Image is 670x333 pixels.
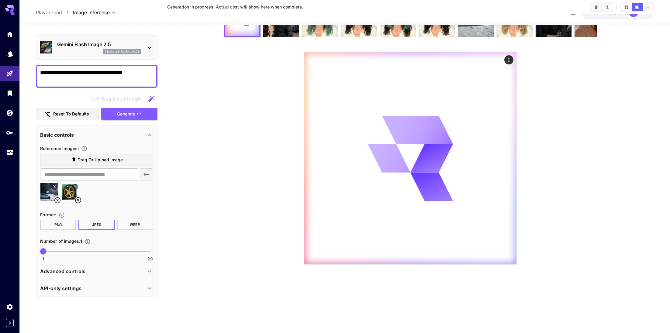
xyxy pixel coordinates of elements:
p: Basic controls [40,131,74,139]
p: API-only settings [40,285,81,292]
div: Actions [504,55,513,64]
span: Drag or upload image [78,156,123,164]
button: Reset to defaults [36,108,99,120]
button: WEBP [117,220,153,230]
nav: breadcrumb [36,9,73,16]
span: Generation in progress. Actual cost will show here when complete. [167,4,303,9]
button: Expand sidebar [6,319,14,327]
span: Reference Images : [40,146,79,151]
button: Choose the file format for the output image. [56,212,67,218]
div: Advanced controls [40,264,153,279]
div: Playground [6,70,13,77]
div: Models [6,50,13,58]
span: 20 [147,256,153,262]
span: Generate [117,110,135,118]
div: Show images in grid viewShow images in video viewShow images in list view [620,2,654,12]
div: Gemini Flash Image 2.5gemini_2_5_flash_image [40,38,153,57]
span: $45.41 [588,10,603,15]
div: Usage [6,149,13,156]
button: Show images in video view [632,3,643,11]
span: Negative Prompt [102,95,140,102]
button: Show images in grid view [621,3,632,11]
button: Show images in list view [643,3,653,11]
div: Basic controls [40,128,153,142]
span: 1 [42,256,44,262]
div: Settings [6,303,13,311]
span: Format : [40,212,56,217]
div: Wallet [6,109,13,117]
p: gemini_2_5_flash_image [105,50,139,54]
span: credits left [603,10,624,15]
span: Image Inference [73,9,110,16]
button: Generate [101,108,157,120]
div: Library [6,89,13,97]
a: Playground [36,9,62,16]
p: Gemini Flash Image 2.5 [57,41,141,48]
div: Home [6,30,13,38]
label: Drag or upload image [40,154,153,166]
button: JPEG [78,220,115,230]
div: API-only settings [40,281,153,296]
button: PNG [40,220,76,230]
div: API Keys [6,129,13,136]
p: Advanced controls [40,268,85,275]
button: Specify how many images to generate in a single request. Each image generation will be charged se... [82,239,93,245]
div: Clear ImagesDownload All [590,2,613,12]
button: Clear Images [591,3,602,11]
button: Upload a reference image to guide the result. This is needed for Image-to-Image or Inpainting. Su... [79,146,90,152]
button: Download All [602,3,613,11]
span: Negative prompts are not compatible with the selected model. [90,95,145,102]
span: Number of images : 1 [40,239,82,244]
